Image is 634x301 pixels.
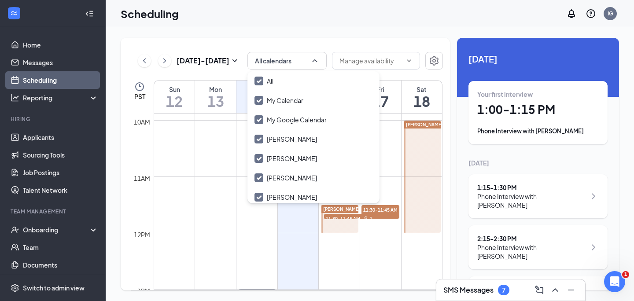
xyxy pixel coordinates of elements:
svg: Settings [11,283,19,292]
button: Minimize [564,283,578,297]
div: 7 [502,286,505,294]
span: [PERSON_NAME] [323,206,360,212]
span: 11:30-11:45 AM [361,205,399,214]
svg: Analysis [11,93,19,102]
h1: 18 [402,94,442,109]
div: IG [608,10,613,17]
a: Applicants [23,128,98,146]
div: Hiring [11,115,96,123]
svg: ChevronUp [310,56,319,65]
div: [DATE] [468,158,608,167]
div: Tue [236,85,277,94]
span: 1 [622,271,629,278]
a: October 17, 2025 [360,81,401,113]
svg: Collapse [85,9,94,18]
iframe: Intercom live chat [604,271,625,292]
button: ChevronRight [158,54,171,67]
a: Job Postings [23,164,98,181]
h1: 13 [195,94,236,109]
button: All calendarsChevronUp [247,52,327,70]
span: 11:30-11:45 AM [324,214,368,223]
div: Mon [195,85,236,94]
div: 1pm [136,286,152,296]
h1: 1:00 - 1:15 PM [477,102,599,117]
span: [DATE] [468,52,608,66]
span: PST [134,92,145,101]
a: Sourcing Tools [23,146,98,164]
svg: Settings [429,55,439,66]
a: Team [23,239,98,256]
svg: ChevronDown [405,57,413,64]
a: Scheduling [23,71,98,89]
a: October 12, 2025 [154,81,195,113]
div: Your first interview [477,90,599,99]
a: October 13, 2025 [195,81,236,113]
div: Phone Interview with [PERSON_NAME] [477,127,599,136]
svg: SmallChevronDown [229,55,240,66]
div: Sun [154,85,195,94]
span: [PERSON_NAME] [406,122,443,127]
svg: UserCheck [11,225,19,234]
div: 2:15 - 2:30 PM [477,234,586,243]
button: Settings [425,52,443,70]
svg: ChevronLeft [140,55,149,66]
div: Fri [360,85,401,94]
div: 10am [132,117,152,127]
div: Phone Interview with [PERSON_NAME] [477,192,586,209]
button: ChevronLeft [138,54,151,67]
h1: 17 [360,94,401,109]
svg: ChevronRight [588,242,599,253]
button: ChevronUp [548,283,562,297]
a: October 14, 2025 [236,81,277,113]
span: 1 [370,216,372,222]
h1: Scheduling [121,6,179,21]
div: Onboarding [23,225,91,234]
div: 11am [132,173,152,183]
svg: ComposeMessage [534,285,545,295]
svg: Clock [134,81,145,92]
svg: ChevronRight [588,191,599,202]
div: 1:15 - 1:30 PM [477,183,586,192]
svg: QuestionInfo [586,8,596,19]
svg: WorkstreamLogo [10,9,18,18]
h3: [DATE] - [DATE] [177,56,229,66]
svg: Minimize [566,285,576,295]
div: Phone Interview with [PERSON_NAME] [477,243,586,261]
h1: 12 [154,94,195,109]
div: Team Management [11,208,96,215]
svg: User [363,216,369,221]
div: 12pm [132,230,152,239]
a: Messages [23,54,98,71]
a: Talent Network [23,181,98,199]
div: Switch to admin view [23,283,85,292]
a: Documents [23,256,98,274]
div: Reporting [23,93,99,102]
svg: ChevronRight [160,55,169,66]
input: Manage availability [339,56,402,66]
a: October 18, 2025 [402,81,442,113]
div: Sat [402,85,442,94]
svg: Notifications [566,8,577,19]
button: ComposeMessage [532,283,546,297]
a: Home [23,36,98,54]
h1: 14 [236,94,277,109]
svg: ChevronUp [550,285,560,295]
h3: SMS Messages [443,285,494,295]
